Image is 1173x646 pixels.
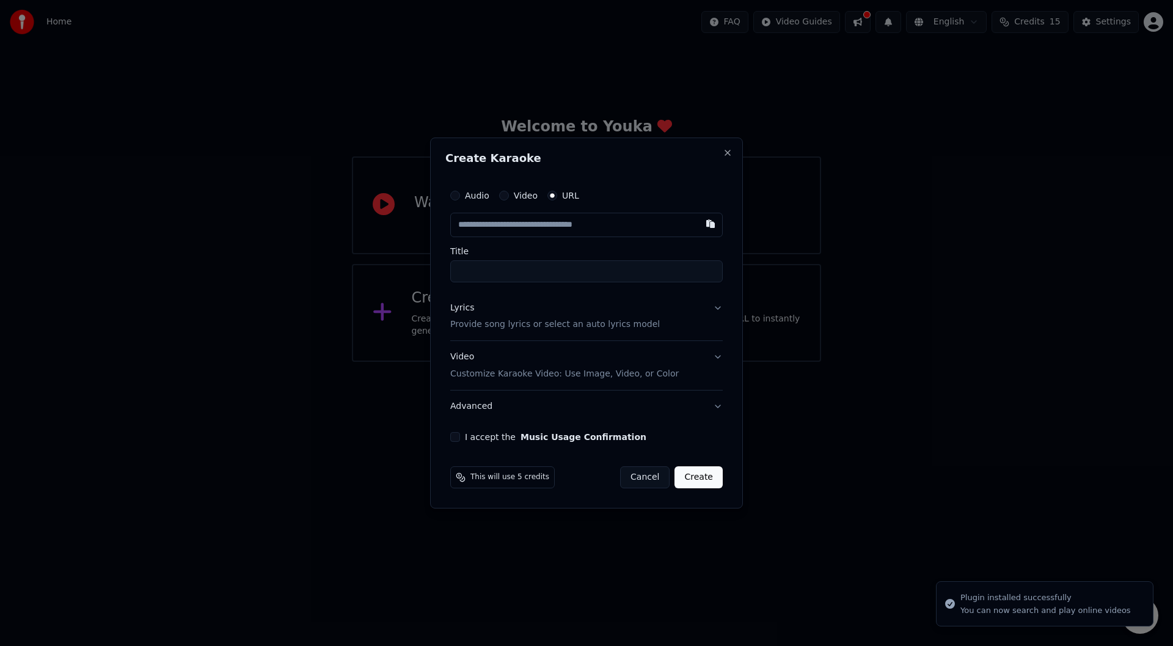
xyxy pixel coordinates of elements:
[450,292,723,341] button: LyricsProvide song lyrics or select an auto lyrics model
[470,472,549,482] span: This will use 5 credits
[450,368,679,380] p: Customize Karaoke Video: Use Image, Video, or Color
[450,319,660,331] p: Provide song lyrics or select an auto lyrics model
[450,302,474,314] div: Lyrics
[521,433,646,441] button: I accept the
[450,342,723,391] button: VideoCustomize Karaoke Video: Use Image, Video, or Color
[465,433,646,441] label: I accept the
[562,191,579,200] label: URL
[465,191,489,200] label: Audio
[450,247,723,255] label: Title
[674,466,723,488] button: Create
[445,153,728,164] h2: Create Karaoke
[620,466,670,488] button: Cancel
[450,351,679,381] div: Video
[450,391,723,422] button: Advanced
[514,191,538,200] label: Video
